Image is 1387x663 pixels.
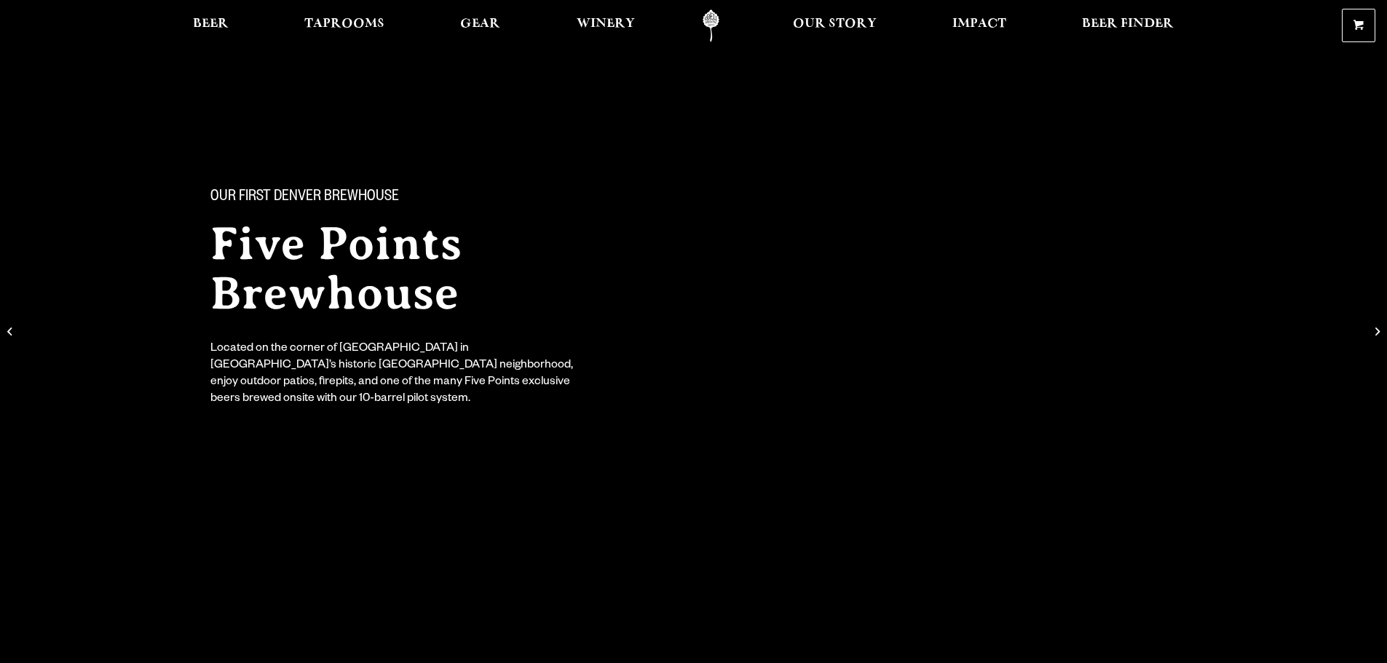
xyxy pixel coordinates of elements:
span: Our First Denver Brewhouse [210,188,399,207]
span: Impact [952,18,1006,30]
a: Beer [183,9,238,42]
span: Our Story [793,18,877,30]
div: Located on the corner of [GEOGRAPHIC_DATA] in [GEOGRAPHIC_DATA]’s historic [GEOGRAPHIC_DATA] neig... [210,341,583,408]
h2: Five Points Brewhouse [210,219,665,318]
a: Impact [943,9,1016,42]
span: Beer Finder [1082,18,1174,30]
span: Taprooms [304,18,384,30]
span: Winery [577,18,635,30]
span: Beer [193,18,229,30]
a: Beer Finder [1072,9,1183,42]
span: Gear [460,18,500,30]
a: Odell Home [684,9,738,42]
a: Gear [451,9,510,42]
a: Winery [567,9,644,42]
a: Taprooms [295,9,394,42]
a: Our Story [783,9,886,42]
